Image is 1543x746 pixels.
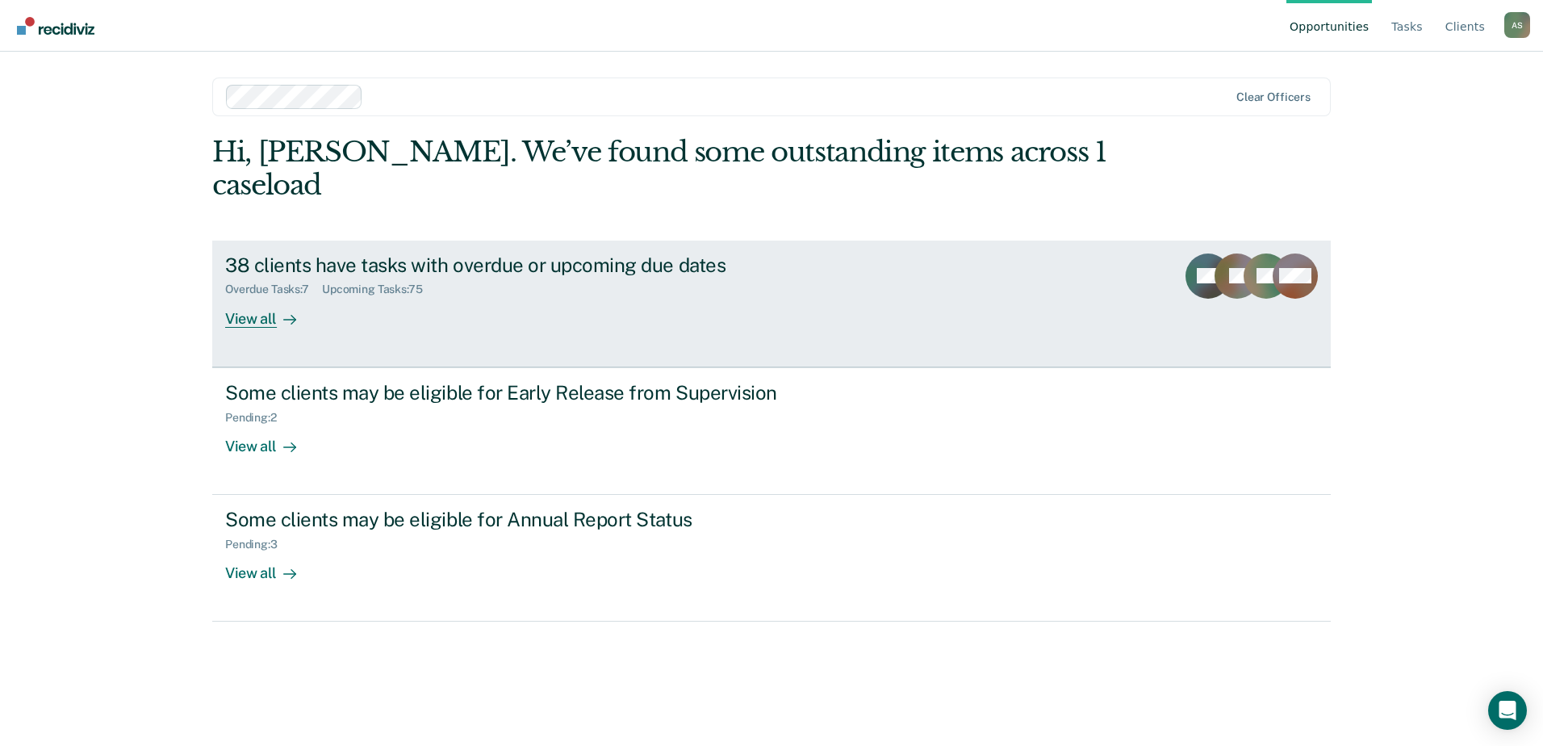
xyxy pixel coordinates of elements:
a: Some clients may be eligible for Annual Report StatusPending:3View all [212,495,1331,622]
div: A S [1504,12,1530,38]
div: Open Intercom Messenger [1488,691,1527,730]
div: Overdue Tasks : 7 [225,283,322,296]
div: View all [225,296,316,328]
div: Pending : 2 [225,411,290,425]
button: Profile dropdown button [1504,12,1530,38]
div: Hi, [PERSON_NAME]. We’ve found some outstanding items across 1 caseload [212,136,1107,202]
div: Some clients may be eligible for Early Release from Supervision [225,381,792,404]
a: Some clients may be eligible for Early Release from SupervisionPending:2View all [212,367,1331,495]
div: Upcoming Tasks : 75 [322,283,436,296]
div: Some clients may be eligible for Annual Report Status [225,508,792,531]
a: 38 clients have tasks with overdue or upcoming due datesOverdue Tasks:7Upcoming Tasks:75View all [212,241,1331,367]
div: View all [225,551,316,583]
div: 38 clients have tasks with overdue or upcoming due dates [225,254,792,277]
div: Clear officers [1236,90,1311,104]
div: Pending : 3 [225,538,291,551]
img: Recidiviz [17,17,94,35]
div: View all [225,424,316,455]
